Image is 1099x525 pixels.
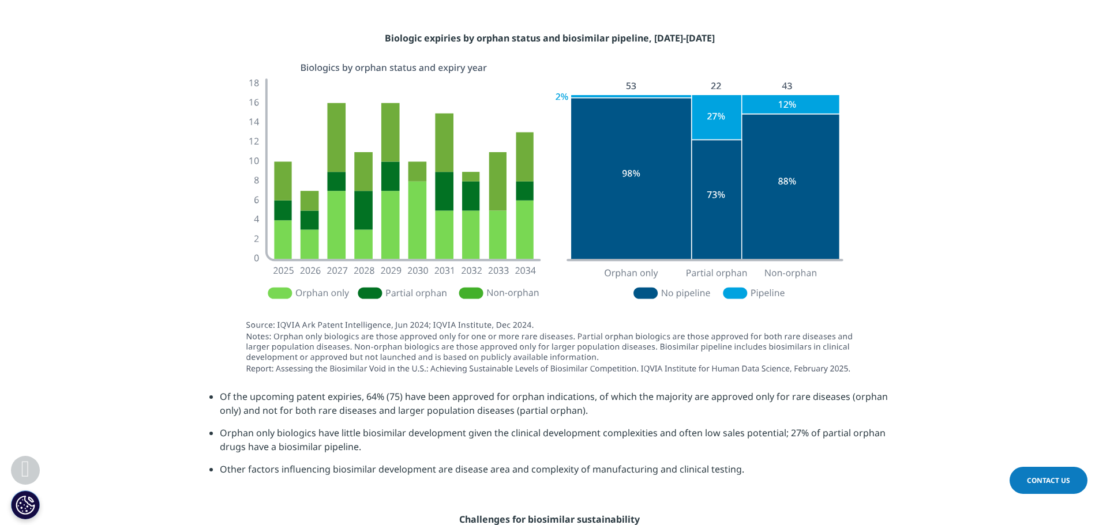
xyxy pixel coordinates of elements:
button: Cookies Settings [11,490,40,519]
li: Of the upcoming patent expiries, 64% (75) have been approved for orphan indications, of which the... [220,390,890,426]
a: Contact Us [1010,467,1087,494]
li: Other factors influencing biosimilar development are disease area and complexity of manufacturing... [220,462,890,485]
p: Biologic expiries by orphan status and biosimilar pipeline, [DATE]-[DATE] [209,31,890,54]
li: Orphan only biologics have little biosimilar development given the clinical development complexit... [220,426,890,462]
span: Contact Us [1027,475,1070,485]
